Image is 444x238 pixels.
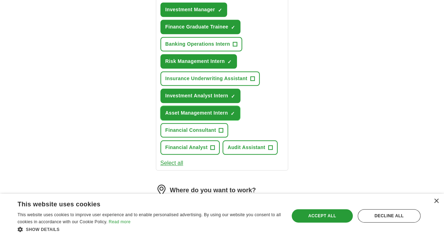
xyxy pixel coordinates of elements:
[160,106,240,120] button: Asset Management Intern✓
[165,58,225,65] span: Risk Management Intern
[223,140,277,155] button: Audit Assistant
[160,71,260,86] button: Insurance Underwriting Assistant
[160,54,237,69] button: Risk Management Intern✓
[227,59,232,65] span: ✓
[160,20,241,34] button: Finance Graduate Trainee✓
[165,75,247,82] span: Insurance Underwriting Assistant
[231,94,235,99] span: ✓
[165,92,228,99] span: Investment Analyst Intern
[218,7,222,13] span: ✓
[165,6,215,13] span: Investment Manager
[227,144,265,151] span: Audit Assistant
[292,209,353,223] div: Accept all
[160,123,228,137] button: Financial Consultant
[165,144,208,151] span: Financial Analyst
[18,226,281,233] div: Show details
[160,159,183,167] button: Select all
[160,140,220,155] button: Financial Analyst
[165,23,228,31] span: Finance Graduate Trainee
[165,40,230,48] span: Banking Operations Intern
[170,186,256,195] label: Where do you want to work?
[109,219,131,224] a: Read more, opens a new window
[26,227,60,232] span: Show details
[160,2,227,17] button: Investment Manager✓
[160,89,240,103] button: Investment Analyst Intern✓
[18,212,281,224] span: This website uses cookies to improve user experience and to enable personalised advertising. By u...
[160,37,243,51] button: Banking Operations Intern
[231,111,235,116] span: ✓
[358,209,420,223] div: Decline all
[433,199,439,204] div: Close
[231,25,235,30] span: ✓
[156,185,167,196] img: location.png
[165,109,228,117] span: Asset Management Intern
[18,198,264,208] div: This website uses cookies
[165,127,216,134] span: Financial Consultant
